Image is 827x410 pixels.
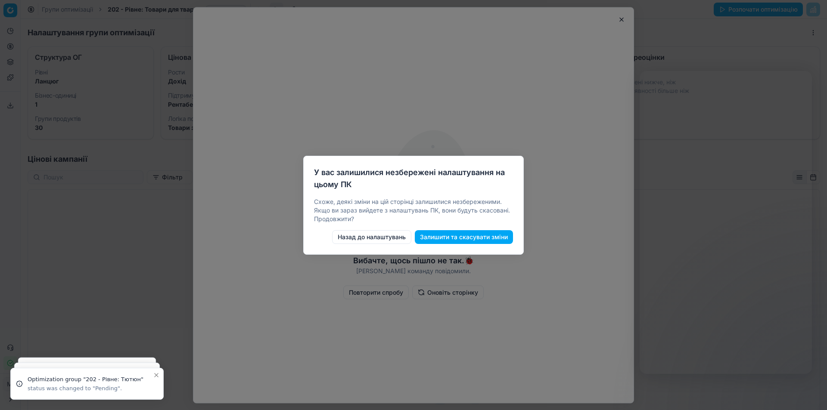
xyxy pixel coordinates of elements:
[314,198,510,214] font: Схоже, деякі зміни на цій сторінці залишилися незбереженими. Якщо ви зараз вийдете з налаштувань ...
[415,230,513,244] button: Залишити та скасувати зміни
[338,233,406,240] font: Назад до налаштувань
[314,215,354,222] font: Продовжити?
[332,230,411,244] button: Назад до налаштувань
[420,233,508,240] font: Залишити та скасувати зміни
[791,381,812,401] iframe: Живий чат у інтеркомі
[640,71,812,374] iframe: Живий чат у інтеркомі
[314,168,505,189] font: У вас залишилися незбережені налаштування на цьому ПК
